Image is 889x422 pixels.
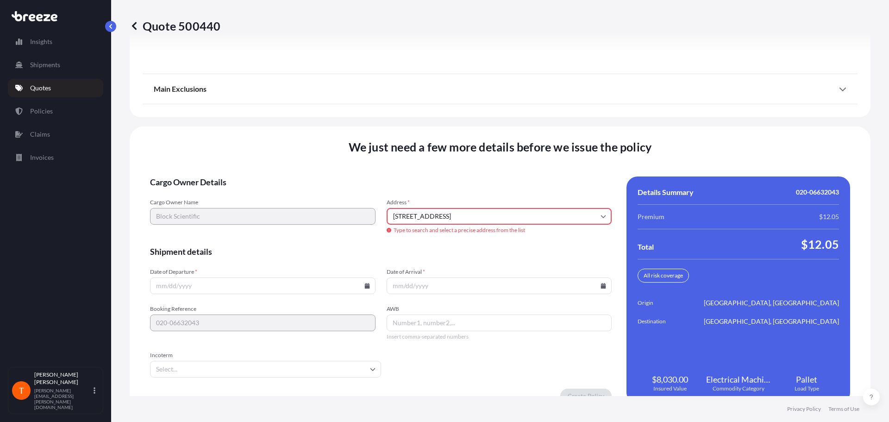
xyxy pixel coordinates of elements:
input: Select... [150,361,381,378]
span: Address [387,199,612,206]
span: $12.05 [801,237,839,252]
span: Booking Reference [150,305,376,313]
span: We just need a few more details before we issue the policy [349,139,652,154]
span: Shipment details [150,246,612,257]
span: Destination [638,317,689,326]
input: mm/dd/yyyy [387,277,612,294]
span: Insert comma-separated numbers [387,333,612,340]
span: AWB [387,305,612,313]
p: Policies [30,107,53,116]
a: Invoices [8,148,103,167]
button: Create Policy [560,389,612,403]
span: Date of Departure [150,268,376,276]
span: Commodity Category [713,385,764,392]
span: Total [638,242,654,252]
span: Cargo Owner Details [150,176,612,188]
a: Shipments [8,56,103,74]
p: Claims [30,130,50,139]
input: Number1, number2,... [387,315,612,331]
input: mm/dd/yyyy [150,277,376,294]
span: Electrical Machinery and Equipment [706,374,771,385]
span: Details Summary [638,188,694,197]
input: Cargo owner address [387,208,612,225]
span: $8,030.00 [652,374,688,385]
p: Insights [30,37,52,46]
span: $12.05 [819,212,839,221]
p: Quotes [30,83,51,93]
span: Premium [638,212,664,221]
p: Shipments [30,60,60,69]
a: Claims [8,125,103,144]
div: All risk coverage [638,269,689,283]
p: [PERSON_NAME][EMAIL_ADDRESS][PERSON_NAME][DOMAIN_NAME] [34,388,92,410]
span: [GEOGRAPHIC_DATA], [GEOGRAPHIC_DATA] [704,298,839,308]
a: Insights [8,32,103,51]
span: Pallet [796,374,817,385]
span: 020-06632043 [796,188,839,197]
span: Incoterm [150,352,381,359]
a: Quotes [8,79,103,97]
span: Origin [638,298,689,308]
span: Cargo Owner Name [150,199,376,206]
span: Insured Value [653,385,687,392]
div: Main Exclusions [154,78,846,100]
p: Create Policy [568,391,604,401]
span: Load Type [795,385,819,392]
p: [PERSON_NAME] [PERSON_NAME] [34,371,92,386]
p: Invoices [30,153,54,162]
p: Quote 500440 [130,19,220,33]
span: Main Exclusions [154,84,207,94]
input: Your internal reference [150,315,376,331]
span: Type to search and select a precise address from the list [387,227,612,234]
span: [GEOGRAPHIC_DATA], [GEOGRAPHIC_DATA] [704,317,839,326]
a: Terms of Use [828,405,859,413]
span: T [19,386,24,395]
span: Date of Arrival [387,268,612,276]
a: Policies [8,102,103,120]
a: Privacy Policy [787,405,821,413]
